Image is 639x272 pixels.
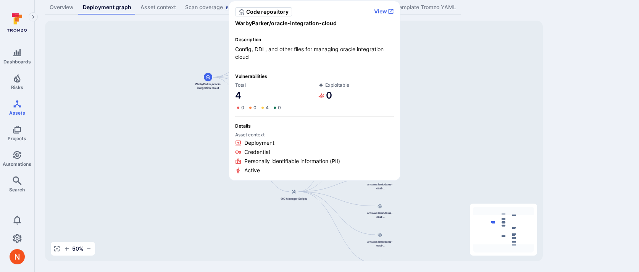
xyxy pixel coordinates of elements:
span: Active [244,167,260,174]
span: Vulnerabilities [235,73,394,79]
span: arn:aws:lambda:us-east-1:844647875270:function:oic-monocle-integrations-lambda-prod-us-east-1:$LA... [365,240,395,247]
div: Asset tabs [45,0,628,15]
span: Code repository [246,8,289,16]
span: Exploitable [318,82,394,88]
span: Credential [244,148,270,156]
span: 4 [266,105,269,111]
span: Details [235,123,394,129]
div: Neeren Patki [10,249,25,264]
span: Config, DDL, and other files for managing oracle integration cloud [235,45,394,61]
div: Scan coverage [185,3,238,11]
a: 0 [272,105,281,111]
a: Deployment graph [78,0,136,15]
span: 0 [241,105,244,111]
span: 0 [278,105,281,111]
span: Asset context [235,132,394,138]
i: Expand navigation menu [31,14,36,20]
span: Personally identifiable information (PII) [244,157,340,165]
span: OIC Manager Scripts [281,197,307,201]
img: ACg8ocIprwjrgDQnDsNSk9Ghn5p5-B8DpAKWoJ5Gi9syOE4K59tr4Q=s96-c [10,249,25,264]
a: 4 [260,105,269,111]
a: 4 [235,89,241,102]
button: View [374,8,394,15]
span: Deployment [244,139,274,147]
span: WarbyParker/oracle-integration-cloud [235,19,394,27]
button: Expand navigation menu [29,12,38,21]
span: Search [9,187,25,193]
span: arn:aws:lambda:us-east-1:844647875270:function:oic-monocle-integrations-custom-auth-lambda-stage-... [365,211,395,219]
span: Assets [9,110,25,116]
span: Automations [3,161,31,167]
span: Total [235,82,311,88]
span: Dashboards [3,59,31,65]
span: 0 [253,105,257,111]
a: 0 [318,89,332,102]
a: 0 [235,105,244,111]
a: Overview [45,0,78,15]
a: 0 [247,105,257,111]
span: Description [235,37,394,42]
a: Asset context [136,0,181,15]
span: 50 % [72,245,84,253]
span: Projects [8,136,26,141]
span: arn:aws:lambda:us-east-1:844647875270:function:oic-monocle-integrations-custom-auth-lambda-prod-u... [365,182,395,190]
a: Template Tromzo YAML [391,0,461,15]
span: Risks [11,84,23,90]
span: WarbyParker/oracle-integration-cloud [193,82,223,90]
